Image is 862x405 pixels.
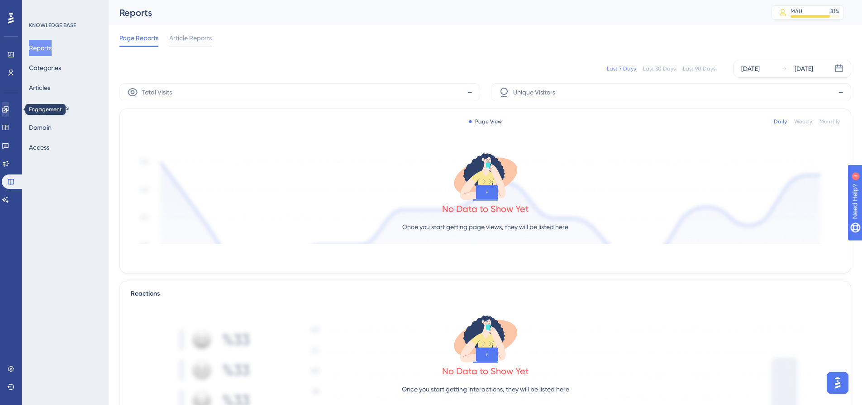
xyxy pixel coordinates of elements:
div: Last 7 Days [607,65,636,72]
p: Once you start getting interactions, they will be listed here [402,384,569,395]
button: Domain [29,119,52,136]
button: Categories [29,60,61,76]
div: Monthly [819,118,840,125]
span: Page Reports [119,33,158,43]
span: Need Help? [21,2,57,13]
div: Last 90 Days [683,65,715,72]
button: Articles [29,80,50,96]
div: No Data to Show Yet [442,365,529,377]
div: Weekly [794,118,812,125]
div: Daily [774,118,787,125]
div: Reactions [131,288,840,299]
span: Article Reports [169,33,212,43]
iframe: UserGuiding AI Assistant Launcher [824,369,851,396]
button: Page Settings [29,99,69,116]
p: Once you start getting page views, they will be listed here [402,221,568,232]
div: [DATE] [795,63,813,74]
div: Page View [469,118,502,125]
div: MAU [791,8,802,15]
span: Unique Visitors [513,87,555,98]
div: 3 [63,5,66,12]
div: KNOWLEDGE BASE [29,22,76,29]
div: Last 30 Days [643,65,676,72]
div: 81 % [830,8,839,15]
span: - [467,85,472,99]
button: Reports [29,40,52,56]
div: No Data to Show Yet [442,202,529,215]
span: Total Visits [142,87,172,98]
span: - [838,85,843,99]
div: [DATE] [741,63,760,74]
button: Access [29,139,49,155]
div: Reports [119,6,749,19]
